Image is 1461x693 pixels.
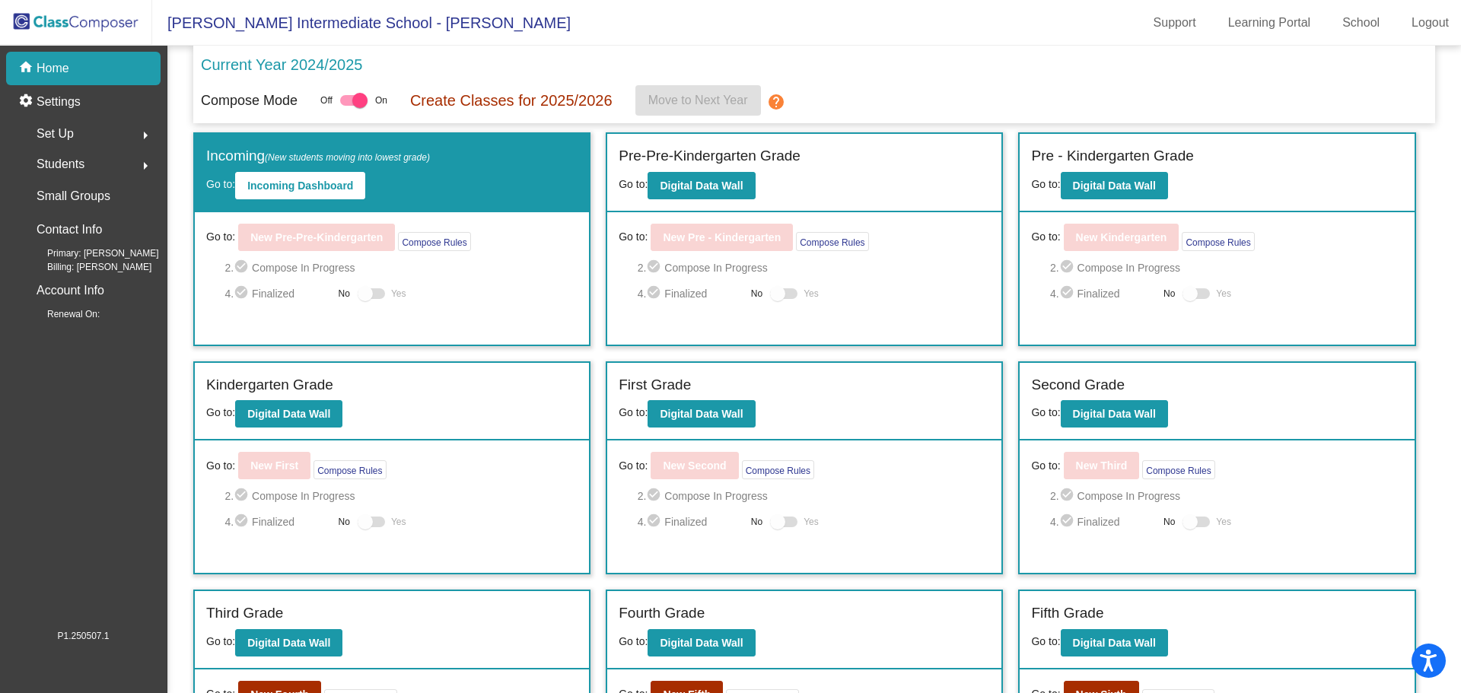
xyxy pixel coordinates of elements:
[410,89,613,112] p: Create Classes for 2025/2026
[247,637,330,649] b: Digital Data Wall
[619,458,648,474] span: Go to:
[1073,408,1156,420] b: Digital Data Wall
[619,602,705,625] label: Fourth Grade
[660,637,743,649] b: Digital Data Wall
[660,180,743,192] b: Digital Data Wall
[1064,224,1179,251] button: New Kindergarten
[1059,513,1077,531] mat-icon: check_circle
[1073,637,1156,649] b: Digital Data Wall
[206,635,235,647] span: Go to:
[339,287,350,300] span: No
[339,515,350,529] span: No
[37,59,69,78] p: Home
[37,219,102,240] p: Contact Info
[1031,145,1193,167] label: Pre - Kindergarten Grade
[619,145,801,167] label: Pre-Pre-Kindergarten Grade
[206,406,235,418] span: Go to:
[1050,259,1403,277] span: 2. Compose In Progress
[224,285,330,303] span: 4. Finalized
[646,285,664,303] mat-icon: check_circle
[234,513,252,531] mat-icon: check_circle
[619,229,648,245] span: Go to:
[136,126,154,145] mat-icon: arrow_right
[638,513,743,531] span: 4. Finalized
[1073,180,1156,192] b: Digital Data Wall
[206,178,235,190] span: Go to:
[796,232,868,251] button: Compose Rules
[648,94,748,106] span: Move to Next Year
[23,307,100,321] span: Renewal On:
[398,232,470,251] button: Compose Rules
[1061,172,1168,199] button: Digital Data Wall
[1031,229,1060,245] span: Go to:
[18,59,37,78] mat-icon: home
[648,400,755,428] button: Digital Data Wall
[206,374,333,396] label: Kindergarten Grade
[234,285,252,303] mat-icon: check_circle
[619,374,691,396] label: First Grade
[619,178,648,190] span: Go to:
[224,259,578,277] span: 2. Compose In Progress
[638,487,991,505] span: 2. Compose In Progress
[804,285,819,303] span: Yes
[742,460,814,479] button: Compose Rules
[391,285,406,303] span: Yes
[1031,374,1125,396] label: Second Grade
[751,515,762,529] span: No
[651,452,738,479] button: New Second
[1216,285,1231,303] span: Yes
[663,459,726,472] b: New Second
[1399,11,1461,35] a: Logout
[635,85,761,116] button: Move to Next Year
[235,629,342,656] button: Digital Data Wall
[247,180,353,192] b: Incoming Dashboard
[1050,487,1403,505] span: 2. Compose In Progress
[37,280,104,301] p: Account Info
[660,408,743,420] b: Digital Data Wall
[1031,178,1060,190] span: Go to:
[648,172,755,199] button: Digital Data Wall
[136,157,154,175] mat-icon: arrow_right
[23,246,159,260] span: Primary: [PERSON_NAME]
[1050,285,1156,303] span: 4. Finalized
[1059,285,1077,303] mat-icon: check_circle
[235,172,365,199] button: Incoming Dashboard
[224,487,578,505] span: 2. Compose In Progress
[1061,629,1168,656] button: Digital Data Wall
[375,94,387,107] span: On
[619,406,648,418] span: Go to:
[646,513,664,531] mat-icon: check_circle
[767,93,785,111] mat-icon: help
[37,154,84,175] span: Students
[1031,458,1060,474] span: Go to:
[201,53,362,76] p: Current Year 2024/2025
[1064,452,1140,479] button: New Third
[206,602,283,625] label: Third Grade
[1031,406,1060,418] span: Go to:
[247,408,330,420] b: Digital Data Wall
[1076,231,1167,243] b: New Kindergarten
[1031,602,1103,625] label: Fifth Grade
[391,513,406,531] span: Yes
[651,224,793,251] button: New Pre - Kindergarten
[638,285,743,303] span: 4. Finalized
[1059,487,1077,505] mat-icon: check_circle
[238,452,310,479] button: New First
[206,229,235,245] span: Go to:
[1163,515,1175,529] span: No
[37,186,110,207] p: Small Groups
[1163,287,1175,300] span: No
[648,629,755,656] button: Digital Data Wall
[250,231,383,243] b: New Pre-Pre-Kindergarten
[646,487,664,505] mat-icon: check_circle
[152,11,571,35] span: [PERSON_NAME] Intermediate School - [PERSON_NAME]
[265,152,430,163] span: (New students moving into lowest grade)
[619,635,648,647] span: Go to:
[1330,11,1392,35] a: School
[37,93,81,111] p: Settings
[206,145,430,167] label: Incoming
[206,458,235,474] span: Go to:
[224,513,330,531] span: 4. Finalized
[1050,513,1156,531] span: 4. Finalized
[201,91,298,111] p: Compose Mode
